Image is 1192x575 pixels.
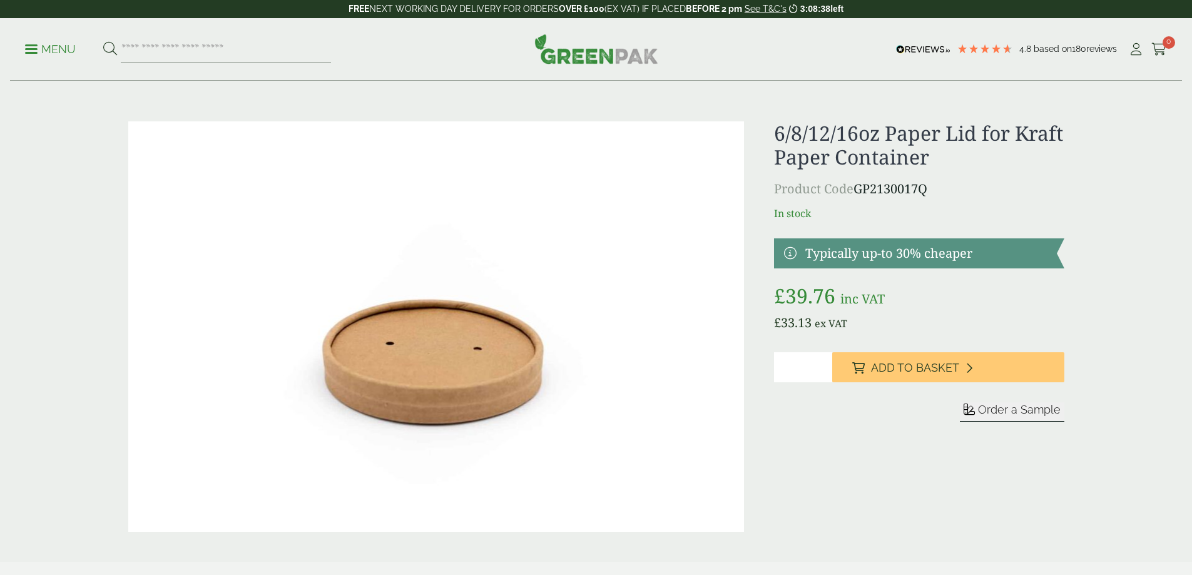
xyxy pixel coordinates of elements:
span: 180 [1072,44,1086,54]
bdi: 39.76 [774,282,835,309]
p: GP2130017Q [774,180,1064,198]
strong: FREE [349,4,369,14]
a: 0 [1151,40,1167,59]
span: Based on [1034,44,1072,54]
img: GreenPak Supplies [534,34,658,64]
span: £ [774,282,785,309]
button: Add to Basket [832,352,1064,382]
span: inc VAT [840,290,885,307]
i: My Account [1128,43,1144,56]
i: Cart [1151,43,1167,56]
span: Add to Basket [871,361,959,375]
bdi: 33.13 [774,314,812,331]
span: 4.8 [1019,44,1034,54]
a: See T&C's [745,4,787,14]
p: Menu [25,42,76,57]
span: Product Code [774,180,853,197]
span: £ [774,314,781,331]
span: reviews [1086,44,1117,54]
span: 0 [1163,36,1175,49]
h1: 6/8/12/16oz Paper Lid for Kraft Paper Container [774,121,1064,170]
img: REVIEWS.io [896,45,950,54]
strong: BEFORE 2 pm [686,4,742,14]
button: Order a Sample [960,402,1064,422]
span: ex VAT [815,317,847,330]
img: Cardboard Lid.jpg Ezgif.com Webp To Jpg Converter 2 [128,121,745,532]
span: Order a Sample [978,403,1061,416]
p: In stock [774,206,1064,221]
div: 4.78 Stars [957,43,1013,54]
span: 3:08:38 [800,4,830,14]
a: Menu [25,42,76,54]
strong: OVER £100 [559,4,604,14]
span: left [830,4,843,14]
